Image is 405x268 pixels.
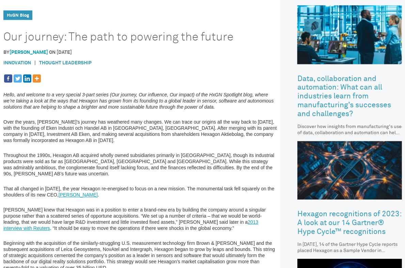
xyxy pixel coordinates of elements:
[297,69,402,124] a: Data, collaboration and automation: What can all industries learn from manufacturing’s successes ...
[23,75,31,83] a: Linkedin
[14,75,22,83] a: Twitter
[57,50,72,55] time: [DATE]
[297,242,402,254] div: In [DATE], 14 of the Gartner Hype Cycle reports placed Hexagon as a Sample Vendor in respective t...
[3,186,277,198] p: That all changed in [DATE], the year Hexagon re-energised to focus on a new mission. The monument...
[4,75,12,83] a: Facebook
[3,30,258,44] h1: Our journey: The path to powering the future
[3,207,277,232] p: [PERSON_NAME] knew that Hexagon was in a position to enter a brand-new era by building the compan...
[59,192,98,198] a: [PERSON_NAME]
[39,61,92,65] a: Thought Leadership
[297,205,402,242] a: Hexagon recognitions of 2023: A look at our 14 Gartner® Hype Cycle™ recognitions
[297,124,402,136] div: Discover how insights from manufacturing's use of data, collaboration and automation can help you...
[49,50,72,55] span: on
[3,220,259,231] a: 2013 interview with Reuters
[3,153,277,177] p: Throughout the 1990s, Hexagon AB acquired wholly owned subsidiaries primarily in [GEOGRAPHIC_DATA...
[3,119,277,144] p: Over the years, [PERSON_NAME]’s journey has weathered many changes. We can trace our origins all ...
[3,50,49,55] span: By
[33,75,41,83] a: More
[3,61,31,65] a: Innovation
[10,50,48,55] a: [PERSON_NAME]
[3,92,274,110] em: Hello, and welcome to a very special 3-part series (Our journey, Our influence, Our impact) of th...
[31,60,39,67] span: |
[297,141,402,200] img: Hexagon recognitions of 2023: A look at our 14 Gartner® Hype Cycle™ recognitions
[7,13,29,18] a: HxGN Blog
[297,5,402,64] img: Data, collaboration and automation: What can all industries learn from manufacturing’s successes ...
